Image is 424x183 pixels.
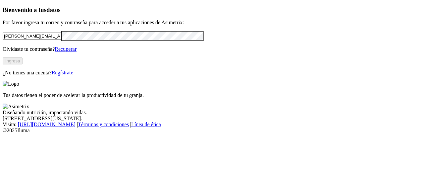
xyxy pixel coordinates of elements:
a: [URL][DOMAIN_NAME] [18,122,76,127]
div: Diseñando nutrición, impactando vidas. [3,110,421,116]
p: Por favor ingresa tu correo y contraseña para acceder a tus aplicaciones de Asimetrix: [3,20,421,26]
button: Ingresa [3,57,23,64]
img: Asimetrix [3,104,29,110]
a: Recuperar [55,46,77,52]
div: Visita : | | [3,122,421,128]
span: datos [46,6,61,13]
p: ¿No tienes una cuenta? [3,70,421,76]
a: Línea de ética [131,122,161,127]
div: [STREET_ADDRESS][US_STATE]. [3,116,421,122]
p: Olvidaste tu contraseña? [3,46,421,52]
div: © 2025 Iluma [3,128,421,134]
a: Regístrate [52,70,73,75]
a: Términos y condiciones [78,122,129,127]
img: Logo [3,81,19,87]
p: Tus datos tienen el poder de acelerar la productividad de tu granja. [3,92,421,98]
input: Tu correo [3,33,61,40]
h3: Bienvenido a tus [3,6,421,14]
